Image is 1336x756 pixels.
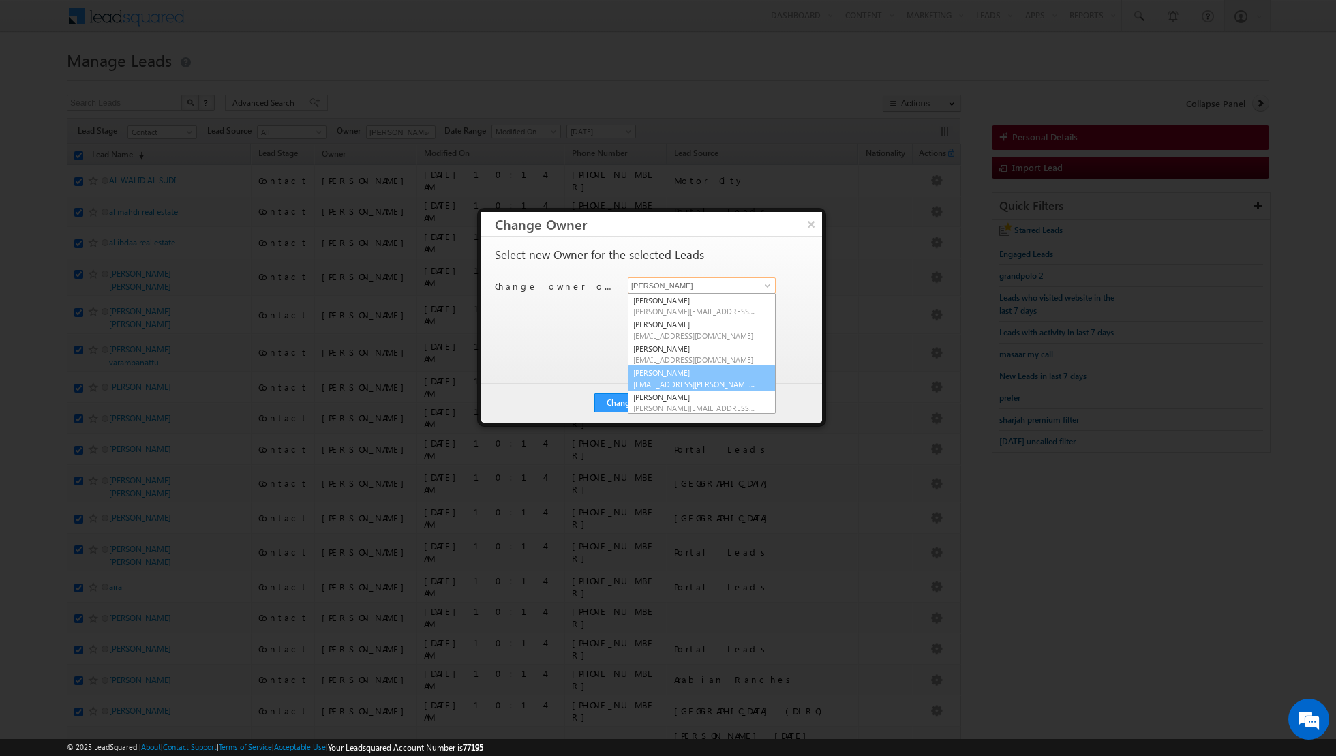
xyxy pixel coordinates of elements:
a: [PERSON_NAME] [628,391,775,415]
a: [PERSON_NAME] [628,318,775,342]
p: Change owner of 50 leads to [495,280,618,292]
span: [EMAIL_ADDRESS][PERSON_NAME][DOMAIN_NAME] [633,379,756,389]
a: Acceptable Use [274,742,326,751]
a: Contact Support [163,742,217,751]
div: Chat with us now [71,72,229,89]
img: d_60004797649_company_0_60004797649 [23,72,57,89]
span: [EMAIL_ADDRESS][DOMAIN_NAME] [633,331,756,341]
span: [PERSON_NAME][EMAIL_ADDRESS][DOMAIN_NAME] [633,403,756,413]
span: Your Leadsquared Account Number is [328,742,483,753]
h3: Change Owner [495,212,822,236]
button: × [800,212,822,236]
div: Minimize live chat window [224,7,256,40]
a: [PERSON_NAME] [628,342,775,367]
em: Start Chat [185,420,247,438]
input: Type to Search [628,277,776,294]
a: [PERSON_NAME] [628,365,776,391]
a: About [141,742,161,751]
a: [PERSON_NAME] [628,294,775,318]
a: Show All Items [757,279,774,292]
span: © 2025 LeadSquared | | | | | [67,741,483,754]
span: 77195 [463,742,483,753]
span: [PERSON_NAME][EMAIL_ADDRESS][DOMAIN_NAME] [633,306,756,316]
a: Terms of Service [219,742,272,751]
textarea: Type your message and hit 'Enter' [18,126,249,409]
span: [EMAIL_ADDRESS][DOMAIN_NAME] [633,354,756,365]
p: Select new Owner for the selected Leads [495,249,704,261]
button: Change [594,393,646,412]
